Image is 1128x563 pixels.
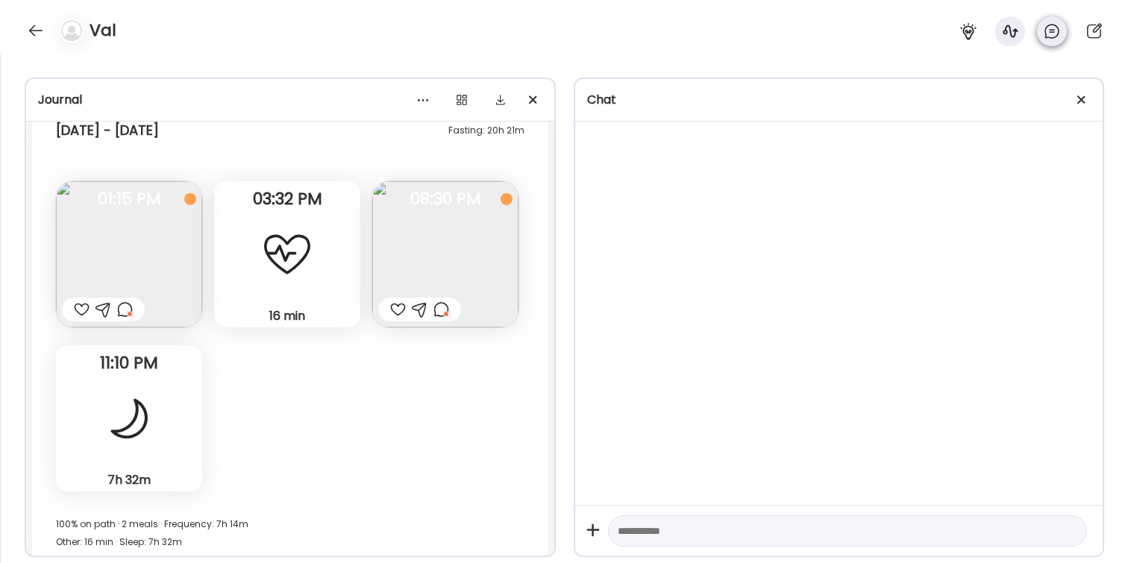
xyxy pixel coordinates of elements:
[56,356,202,370] span: 11:10 PM
[372,181,518,327] img: images%2FpdzErkYIq2RVV5q7Kvbq58pGrfp1%2FEWp04aoPxbVDQUXgekje%2FizF2aIHhblIkTD8uatYJ_240
[220,308,354,324] div: 16 min
[587,91,1091,109] div: Chat
[448,122,524,139] div: Fasting: 20h 21m
[214,192,360,206] span: 03:32 PM
[38,91,542,109] div: Journal
[56,515,524,551] div: 100% on path · 2 meals · Frequency: 7h 14m Other: 16 min · Sleep: 7h 32m
[90,19,116,43] h4: Val
[62,472,196,488] div: 7h 32m
[56,192,202,206] span: 01:15 PM
[61,20,82,41] img: bg-avatar-default.svg
[56,181,202,327] img: images%2FpdzErkYIq2RVV5q7Kvbq58pGrfp1%2FiX2nPhnNx947cvcNbYwR%2FxPeVlsEg4RkhP8XEJQPF_240
[372,192,518,206] span: 08:30 PM
[56,122,159,139] div: [DATE] - [DATE]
